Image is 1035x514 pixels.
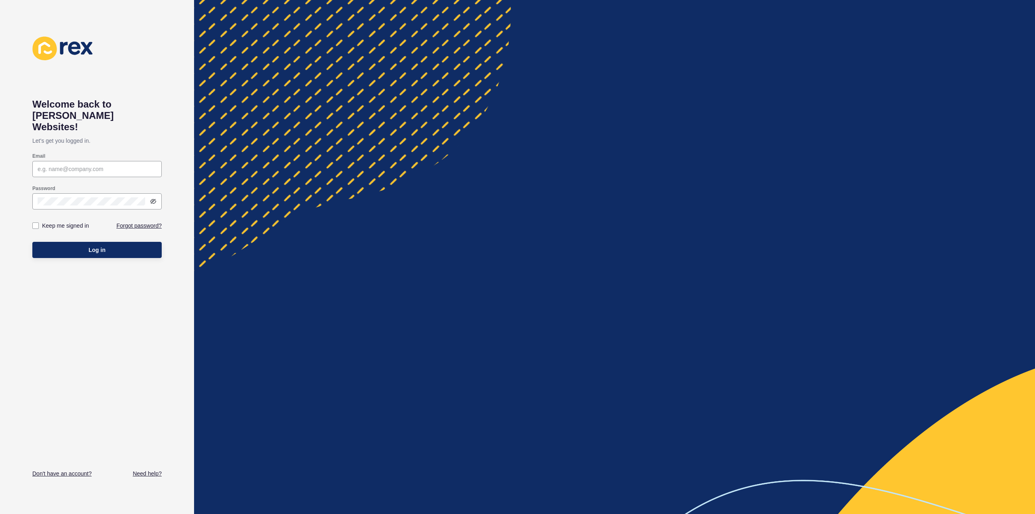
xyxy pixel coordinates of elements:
[32,185,55,192] label: Password
[32,99,162,133] h1: Welcome back to [PERSON_NAME] Websites!
[116,222,162,230] a: Forgot password?
[32,133,162,149] p: Let's get you logged in.
[32,153,45,159] label: Email
[32,470,92,478] a: Don't have an account?
[38,165,156,173] input: e.g. name@company.com
[89,246,106,254] span: Log in
[133,470,162,478] a: Need help?
[32,242,162,258] button: Log in
[42,222,89,230] label: Keep me signed in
